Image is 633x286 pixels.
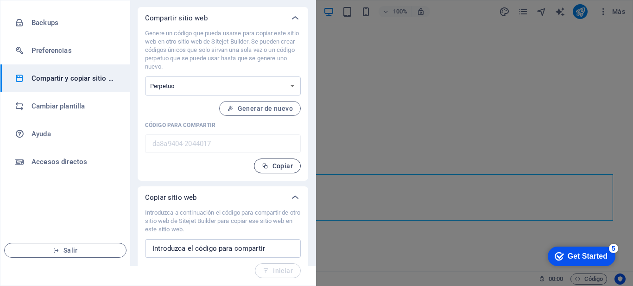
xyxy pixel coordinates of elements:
p: Copiar sitio web [145,193,196,202]
button: Salir [4,243,127,258]
p: Código para compartir [145,121,301,129]
a: Ayuda [0,120,130,148]
button: Copiar [254,159,301,173]
h6: Ayuda [32,128,117,140]
h6: Backups [32,17,117,28]
p: Compartir sitio web [145,13,208,23]
input: Introduzca el código para compartir [145,239,301,258]
div: 5 [69,2,78,11]
p: Genere un código que pueda usarse para copiar este sitio web en otro sitio web de Sitejet Builder... [145,29,301,71]
div: Compartir sitio web [138,7,308,29]
button: Generar de nuevo [219,101,301,116]
h6: Accesos directos [32,156,117,167]
span: Copiar [262,162,293,170]
span: Generar de nuevo [227,105,293,112]
span: Salir [12,247,119,254]
div: Get Started [27,10,67,19]
h6: Compartir y copiar sitio web [32,73,117,84]
h6: Cambiar plantilla [32,101,117,112]
h6: Preferencias [32,45,117,56]
div: Get Started 5 items remaining, 0% complete [7,5,75,24]
div: Copiar sitio web [138,186,308,209]
p: Introduzca a continuación el código para compartir de otro sitio web de Sitejet Builder para copi... [145,209,301,234]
